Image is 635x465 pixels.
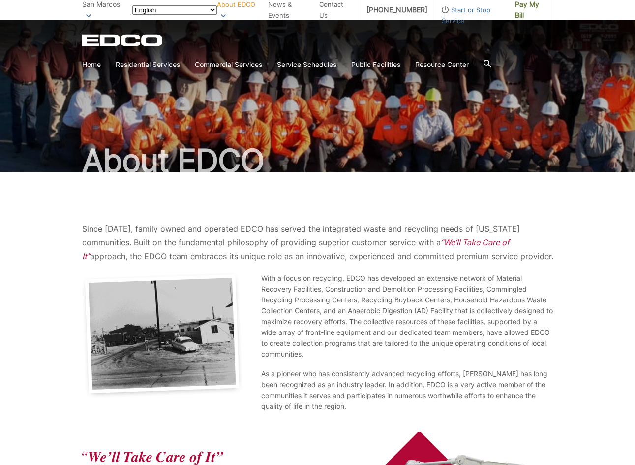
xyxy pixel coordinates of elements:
a: Service Schedules [277,59,336,70]
a: Commercial Services [195,59,262,70]
a: Home [82,59,101,70]
a: Residential Services [116,59,180,70]
a: Public Facilities [351,59,400,70]
img: EDCO facility [82,273,242,398]
a: EDCD logo. Return to the homepage. [82,34,164,46]
a: Resource Center [415,59,469,70]
p: Since [DATE], family owned and operated EDCO has served the integrated waste and recycling needs ... [82,222,553,263]
select: Select a language [132,5,217,15]
p: As a pioneer who has consistently advanced recycling efforts, [PERSON_NAME] has long been recogni... [261,368,553,412]
p: With a focus on recycling, EDCO has developed an extensive network of Material Recovery Facilitie... [261,273,553,360]
h1: About EDCO [82,145,553,176]
em: “We’ll Take Care of It” [82,237,510,261]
